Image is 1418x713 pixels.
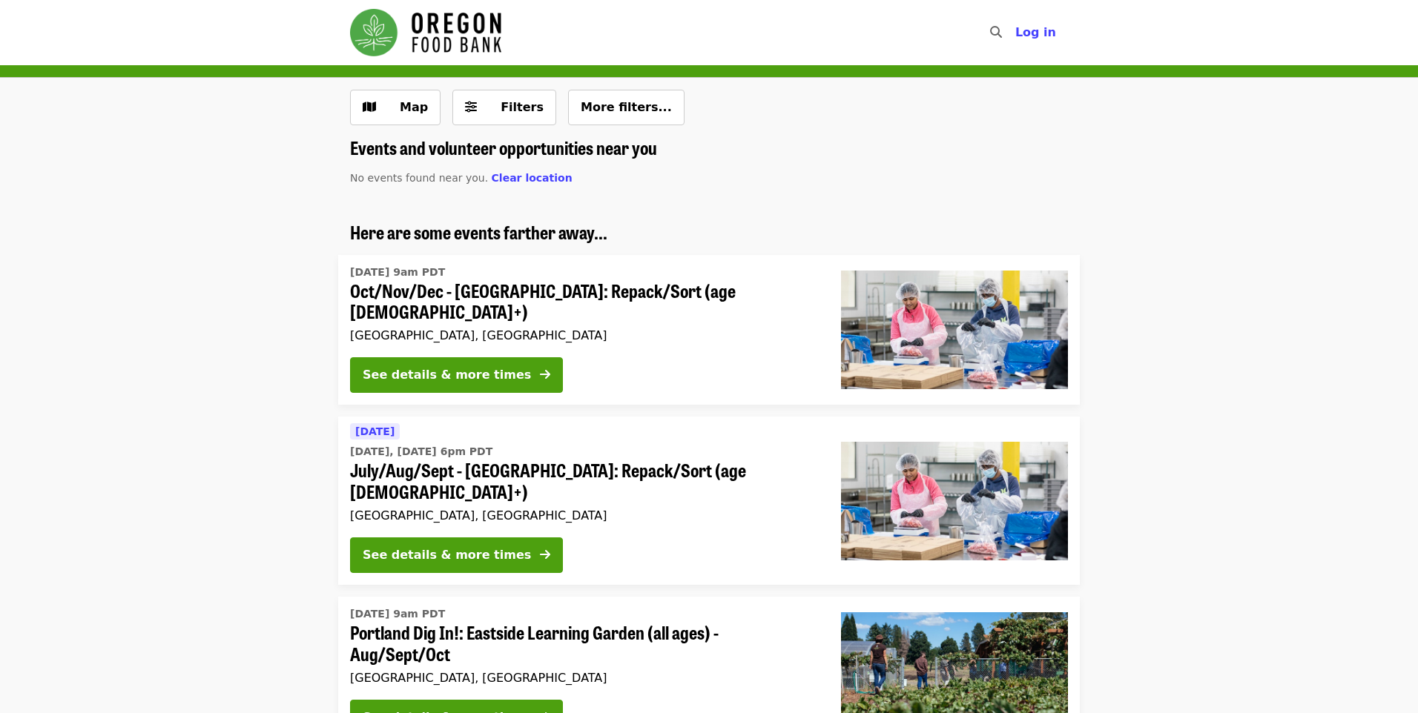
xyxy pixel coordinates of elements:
[581,100,672,114] span: More filters...
[350,9,501,56] img: Oregon Food Bank - Home
[1003,18,1068,47] button: Log in
[452,90,556,125] button: Filters (0 selected)
[350,444,492,460] time: [DATE], [DATE] 6pm PDT
[350,622,817,665] span: Portland Dig In!: Eastside Learning Garden (all ages) - Aug/Sept/Oct
[363,366,531,384] div: See details & more times
[350,671,817,685] div: [GEOGRAPHIC_DATA], [GEOGRAPHIC_DATA]
[350,219,607,245] span: Here are some events farther away...
[350,328,817,342] div: [GEOGRAPHIC_DATA], [GEOGRAPHIC_DATA]
[568,90,685,125] button: More filters...
[492,172,573,184] span: Clear location
[338,255,1080,405] a: See details for "Oct/Nov/Dec - Beaverton: Repack/Sort (age 10+)"
[350,90,441,125] button: Show map view
[350,606,445,622] time: [DATE] 9am PDT
[540,368,550,382] i: arrow-right icon
[338,417,1080,585] a: See details for "July/Aug/Sept - Beaverton: Repack/Sort (age 10+)"
[540,548,550,562] i: arrow-right icon
[350,357,563,393] button: See details & more times
[841,442,1068,560] img: July/Aug/Sept - Beaverton: Repack/Sort (age 10+) organized by Oregon Food Bank
[400,100,428,114] span: Map
[350,460,817,503] span: July/Aug/Sept - [GEOGRAPHIC_DATA]: Repack/Sort (age [DEMOGRAPHIC_DATA]+)
[350,508,817,523] div: [GEOGRAPHIC_DATA], [GEOGRAPHIC_DATA]
[350,265,445,280] time: [DATE] 9am PDT
[1015,25,1056,39] span: Log in
[492,170,573,186] button: Clear location
[1011,15,1023,50] input: Search
[355,425,395,437] span: [DATE]
[501,100,544,114] span: Filters
[990,25,1002,39] i: search icon
[350,280,817,323] span: Oct/Nov/Dec - [GEOGRAPHIC_DATA]: Repack/Sort (age [DEMOGRAPHIC_DATA]+)
[363,546,531,564] div: See details & more times
[350,134,657,160] span: Events and volunteer opportunities near you
[350,172,488,184] span: No events found near you.
[350,537,563,573] button: See details & more times
[363,100,376,114] i: map icon
[465,100,477,114] i: sliders-h icon
[841,271,1068,389] img: Oct/Nov/Dec - Beaverton: Repack/Sort (age 10+) organized by Oregon Food Bank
